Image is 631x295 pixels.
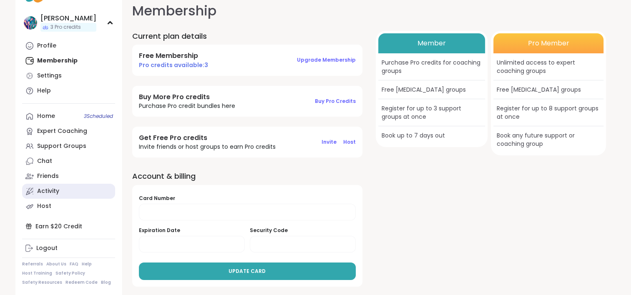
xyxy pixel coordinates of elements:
h2: Account & billing [132,171,362,181]
a: Safety Policy [55,270,85,276]
div: Settings [37,72,62,80]
span: 3 Pro credits [50,24,81,31]
div: Pro Member [493,33,603,53]
div: Book up to 7 days out [378,126,485,145]
a: Chat [22,154,115,169]
a: Logout [22,241,115,256]
a: Settings [22,68,115,83]
h4: Get Free Pro credits [139,133,276,142]
h5: Security Code [250,227,356,234]
img: hollyjanicki [24,16,37,30]
span: Purchase Pro credit bundles here [139,102,235,110]
div: Register for up to 8 support groups at once [493,99,603,126]
div: Friends [37,172,59,180]
button: Host [343,133,356,151]
button: Buy Pro Credits [315,92,356,110]
span: 3 Scheduled [84,113,113,120]
a: Profile [22,38,115,53]
a: Help [22,83,115,98]
a: FAQ [70,261,78,267]
span: Invite [322,138,337,145]
a: Referrals [22,261,43,267]
a: Host Training [22,270,52,276]
a: Host [22,199,115,214]
iframe: Secure expiration date input frame [146,241,238,248]
div: Free [MEDICAL_DATA] groups [378,80,485,99]
h1: Membership [132,1,606,21]
span: Buy Pro Credits [315,97,356,105]
div: Support Groups [37,142,86,150]
div: Activity [37,187,59,195]
div: Purchase Pro credits for coaching groups [378,53,485,80]
h4: Buy More Pro credits [139,92,235,102]
h5: Card Number [139,195,356,202]
a: Blog [101,280,111,285]
button: Invite [322,133,337,151]
button: Upgrade Membership [297,51,356,69]
a: Help [82,261,92,267]
div: [PERSON_NAME] [40,14,96,23]
span: Host [343,138,356,145]
h2: Current plan details [132,31,362,41]
span: Invite friends or host groups to earn Pro credits [139,142,276,151]
div: Book any future support or coaching group [493,126,603,153]
h4: Free Membership [139,51,208,60]
iframe: Secure CVC input frame [257,241,349,248]
a: Safety Resources [22,280,62,285]
span: Pro credits available: 3 [139,61,208,69]
span: Upgrade Membership [297,56,356,63]
div: Register for up to 3 support groups at once [378,99,485,126]
a: Home3Scheduled [22,109,115,124]
div: Profile [37,42,56,50]
div: Unlimited access to expert coaching groups [493,53,603,80]
a: Expert Coaching [22,124,115,139]
span: UPDATE CARD [229,267,266,275]
div: Help [37,87,51,95]
a: Friends [22,169,115,184]
div: Expert Coaching [37,127,87,135]
a: Activity [22,184,115,199]
a: Redeem Code [65,280,98,285]
a: About Us [46,261,66,267]
div: Free [MEDICAL_DATA] groups [493,80,603,99]
div: Home [37,112,55,120]
div: Member [378,33,485,53]
div: Chat [37,157,52,165]
button: UPDATE CARD [139,262,356,280]
div: Earn $20 Credit [22,219,115,234]
h5: Expiration Date [139,227,245,234]
iframe: Secure card number input frame [146,209,349,216]
div: Host [37,202,51,210]
div: Logout [36,244,58,252]
a: Support Groups [22,139,115,154]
